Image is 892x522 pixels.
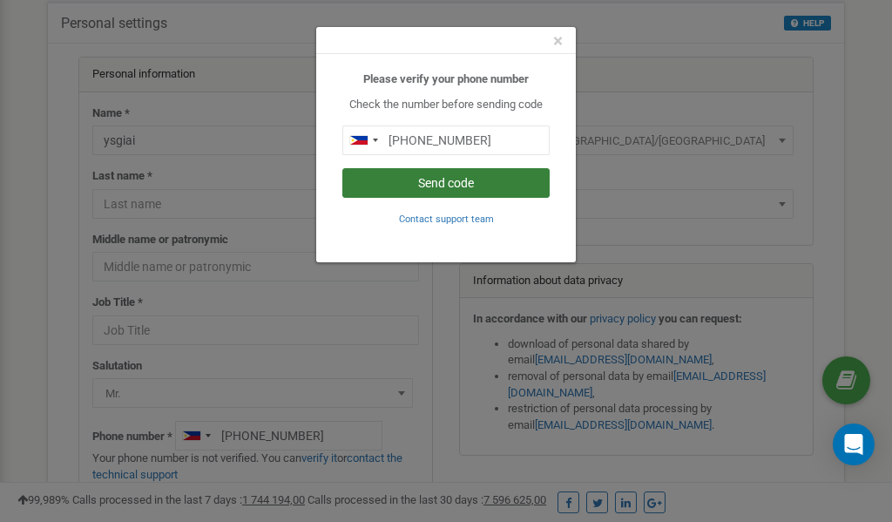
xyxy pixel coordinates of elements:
[342,168,550,198] button: Send code
[399,212,494,225] a: Contact support team
[833,424,875,465] div: Open Intercom Messenger
[553,32,563,51] button: Close
[343,126,383,154] div: Telephone country code
[363,72,529,85] b: Please verify your phone number
[553,31,563,51] span: ×
[342,125,550,155] input: 0905 123 4567
[342,97,550,113] p: Check the number before sending code
[399,214,494,225] small: Contact support team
